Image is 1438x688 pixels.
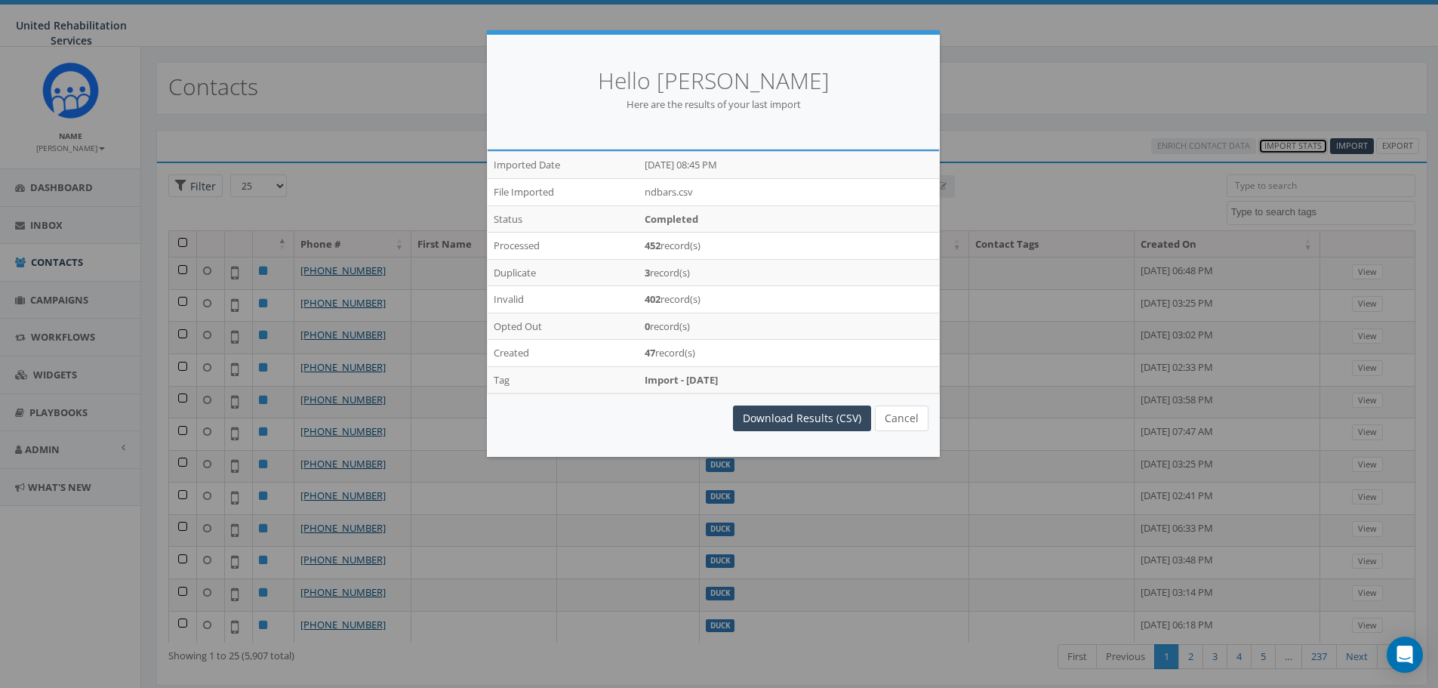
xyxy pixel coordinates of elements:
[1387,637,1423,673] div: Open Intercom Messenger
[488,152,639,179] td: Imported Date
[645,319,650,333] strong: 0
[510,65,917,97] h5: Hello [PERSON_NAME]
[639,152,939,179] td: [DATE] 08:45 PM
[639,286,939,313] td: record(s)
[510,97,917,112] p: Here are the results of your last import
[488,340,639,367] td: Created
[488,233,639,260] td: Processed
[645,212,698,226] strong: Completed
[488,366,639,393] td: Tag
[639,233,939,260] td: record(s)
[733,406,871,431] a: Download Results (CSV)
[639,178,939,205] td: ndbars.csv
[488,205,639,233] td: Status
[645,239,660,252] strong: 452
[875,406,928,431] button: Cancel
[645,292,660,306] strong: 402
[639,313,939,340] td: record(s)
[488,178,639,205] td: File Imported
[488,259,639,286] td: Duplicate
[645,346,655,359] strong: 47
[645,373,718,387] strong: Import - [DATE]
[488,313,639,340] td: Opted Out
[488,286,639,313] td: Invalid
[639,340,939,367] td: record(s)
[639,259,939,286] td: record(s)
[645,266,650,279] strong: 3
